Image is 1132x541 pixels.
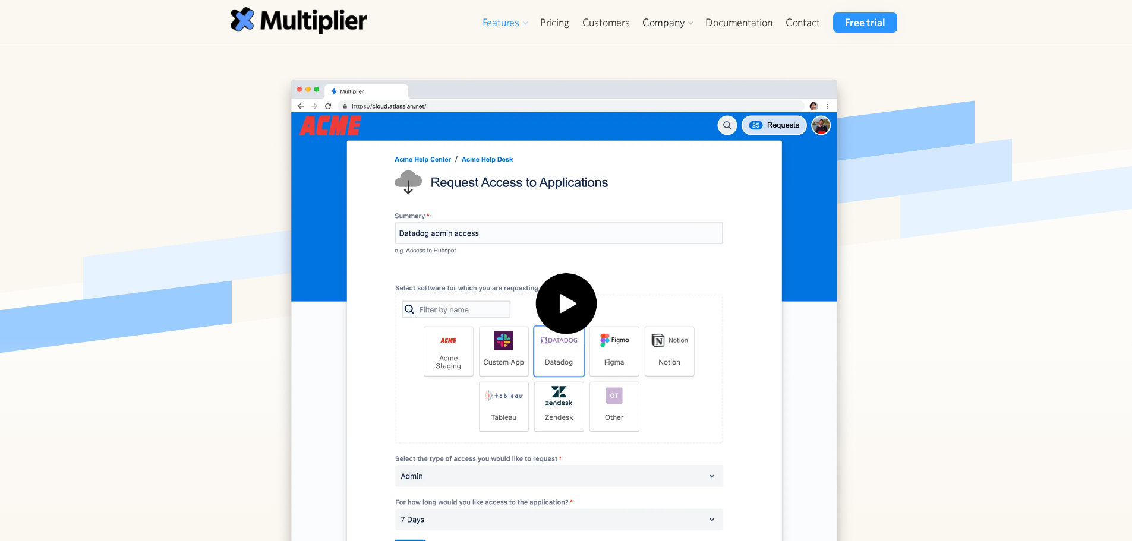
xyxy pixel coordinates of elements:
[528,273,604,349] img: Play icon
[576,12,636,33] a: Customers
[699,12,778,33] a: Documentation
[833,12,897,33] a: Free trial
[477,12,534,33] div: Features
[636,12,699,33] div: Company
[534,12,576,33] a: Pricing
[483,15,519,30] div: Features
[779,12,827,33] a: Contact
[642,15,685,30] div: Company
